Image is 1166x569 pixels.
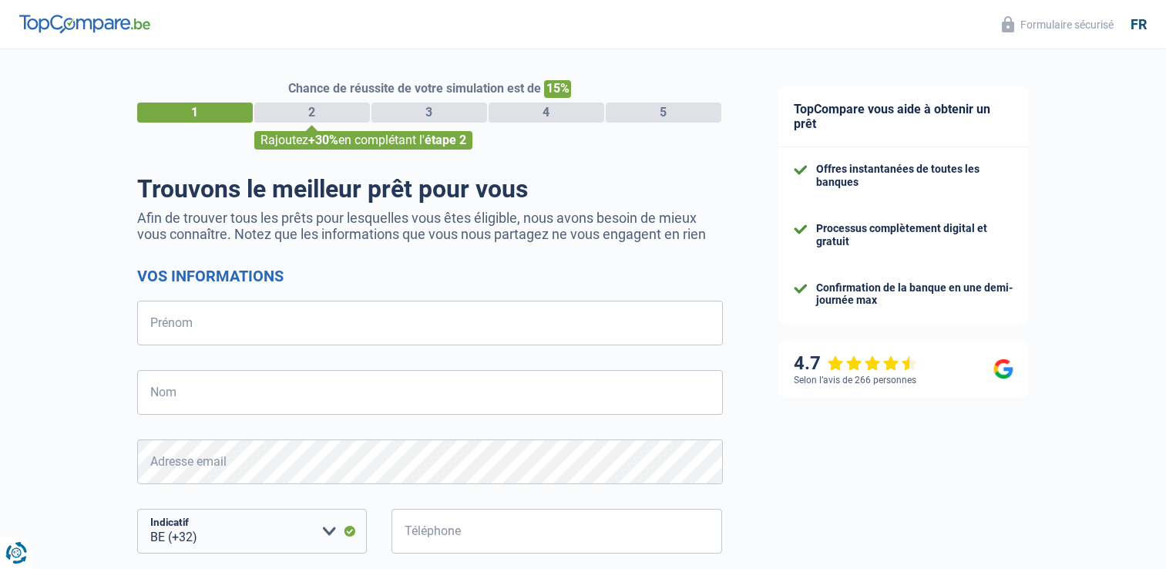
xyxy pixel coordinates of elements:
p: Afin de trouver tous les prêts pour lesquelles vous êtes éligible, nous avons besoin de mieux vou... [137,210,723,242]
div: 1 [137,103,253,123]
div: fr [1131,16,1147,33]
span: 15% [544,80,571,98]
input: 401020304 [391,509,723,554]
div: 3 [371,103,487,123]
div: Offres instantanées de toutes les banques [816,163,1013,189]
div: 5 [606,103,721,123]
img: TopCompare Logo [19,15,150,33]
button: Formulaire sécurisé [993,12,1123,37]
div: Confirmation de la banque en une demi-journée max [816,281,1013,308]
div: 4.7 [794,352,918,375]
span: étape 2 [425,133,466,147]
span: +30% [308,133,338,147]
h1: Trouvons le meilleur prêt pour vous [137,174,723,204]
div: 2 [254,103,370,123]
span: Chance de réussite de votre simulation est de [288,81,541,96]
div: 4 [489,103,604,123]
div: Selon l’avis de 266 personnes [794,375,916,386]
h2: Vos informations [137,267,723,285]
div: TopCompare vous aide à obtenir un prêt [778,86,1029,147]
div: Rajoutez en complétant l' [254,131,472,150]
div: Processus complètement digital et gratuit [816,222,1013,248]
